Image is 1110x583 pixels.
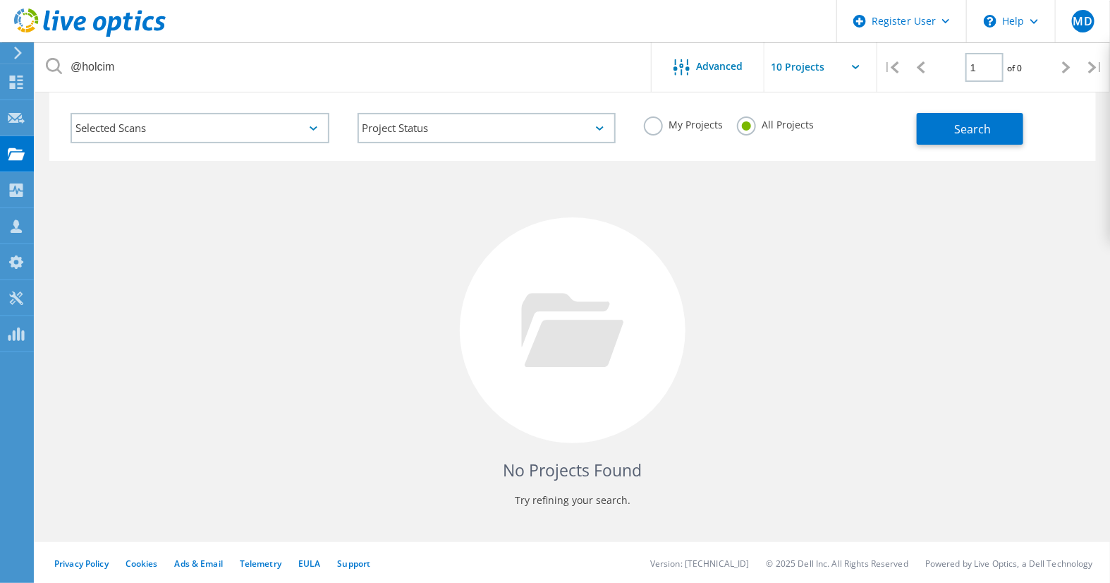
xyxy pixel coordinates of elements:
[298,558,320,570] a: EULA
[984,15,996,28] svg: \n
[337,558,370,570] a: Support
[1081,42,1110,92] div: |
[358,113,616,143] div: Project Status
[697,61,743,71] span: Advanced
[1073,16,1092,27] span: MD
[877,42,906,92] div: |
[63,459,1082,482] h4: No Projects Found
[35,42,652,92] input: Search projects by name, owner, ID, company, etc
[126,558,158,570] a: Cookies
[917,113,1023,145] button: Search
[63,489,1082,512] p: Try refining your search.
[1007,62,1022,74] span: of 0
[767,558,908,570] li: © 2025 Dell Inc. All Rights Reserved
[54,558,109,570] a: Privacy Policy
[175,558,223,570] a: Ads & Email
[954,121,991,137] span: Search
[14,30,166,40] a: Live Optics Dashboard
[650,558,750,570] li: Version: [TECHNICAL_ID]
[240,558,281,570] a: Telemetry
[925,558,1093,570] li: Powered by Live Optics, a Dell Technology
[71,113,329,143] div: Selected Scans
[644,116,723,130] label: My Projects
[737,116,814,130] label: All Projects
